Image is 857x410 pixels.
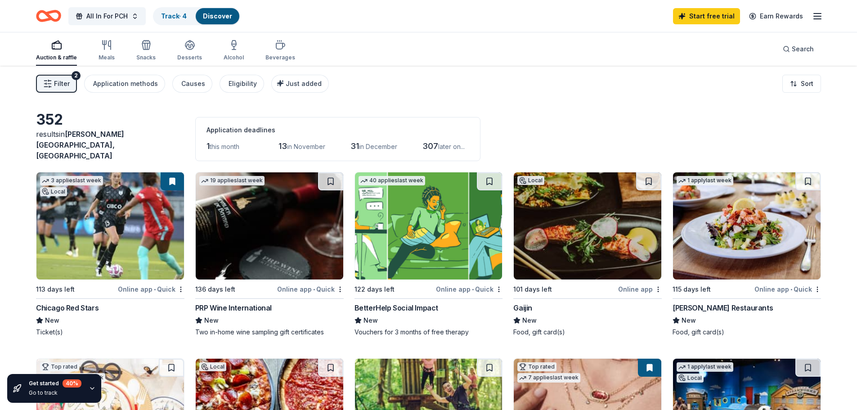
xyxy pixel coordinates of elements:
[286,80,322,87] span: Just added
[72,71,81,80] div: 2
[99,36,115,66] button: Meals
[363,315,378,326] span: New
[517,373,580,383] div: 7 applies last week
[68,7,146,25] button: All In For PCH
[677,176,733,185] div: 1 apply last week
[118,284,184,295] div: Online app Quick
[354,302,438,313] div: BetterHelp Social Impact
[36,75,77,93] button: Filter2
[754,284,821,295] div: Online app Quick
[354,284,395,295] div: 122 days left
[220,75,264,93] button: Eligibility
[224,54,244,61] div: Alcohol
[206,125,469,135] div: Application deadlines
[40,362,79,371] div: Top rated
[36,5,61,27] a: Home
[63,379,81,387] div: 40 %
[438,143,465,150] span: later on...
[287,143,325,150] span: in November
[195,302,272,313] div: PRP Wine International
[265,54,295,61] div: Beverages
[161,12,187,20] a: Track· 4
[271,75,329,93] button: Just added
[350,141,359,151] span: 31
[673,8,740,24] a: Start free trial
[513,302,532,313] div: Gaijin
[210,143,239,150] span: this month
[682,315,696,326] span: New
[36,328,184,337] div: Ticket(s)
[36,130,124,160] span: [PERSON_NAME][GEOGRAPHIC_DATA], [GEOGRAPHIC_DATA]
[86,11,128,22] span: All In For PCH
[792,44,814,54] span: Search
[436,284,503,295] div: Online app Quick
[36,172,184,337] a: Image for Chicago Red Stars3 applieslast weekLocal113 days leftOnline app•QuickChicago Red StarsN...
[673,284,711,295] div: 115 days left
[195,284,235,295] div: 136 days left
[196,172,343,279] img: Image for PRP Wine International
[782,75,821,93] button: Sort
[99,54,115,61] div: Meals
[199,176,265,185] div: 19 applies last week
[45,315,59,326] span: New
[172,75,212,93] button: Causes
[359,176,425,185] div: 40 applies last week
[153,7,240,25] button: Track· 4Discover
[136,54,156,61] div: Snacks
[513,284,552,295] div: 101 days left
[355,172,503,279] img: Image for BetterHelp Social Impact
[54,78,70,89] span: Filter
[36,172,184,279] img: Image for Chicago Red Stars
[359,143,397,150] span: in December
[29,389,81,396] div: Go to track
[195,328,344,337] div: Two in-home wine sampling gift certificates
[514,172,661,279] img: Image for Gaijin
[36,302,99,313] div: Chicago Red Stars
[229,78,257,89] div: Eligibility
[801,78,813,89] span: Sort
[36,129,184,161] div: results
[136,36,156,66] button: Snacks
[36,111,184,129] div: 352
[195,172,344,337] a: Image for PRP Wine International19 applieslast week136 days leftOnline app•QuickPRP Wine Internat...
[29,379,81,387] div: Get started
[154,286,156,293] span: •
[618,284,662,295] div: Online app
[40,176,103,185] div: 3 applies last week
[265,36,295,66] button: Beverages
[313,286,315,293] span: •
[673,302,773,313] div: [PERSON_NAME] Restaurants
[203,12,232,20] a: Discover
[422,141,438,151] span: 307
[776,40,821,58] button: Search
[206,141,210,151] span: 1
[517,176,544,185] div: Local
[677,362,733,372] div: 1 apply last week
[513,328,662,337] div: Food, gift card(s)
[93,78,158,89] div: Application methods
[513,172,662,337] a: Image for GaijinLocal101 days leftOnline appGaijinNewFood, gift card(s)
[677,374,704,383] div: Local
[278,141,287,151] span: 13
[673,172,821,337] a: Image for Cameron Mitchell Restaurants1 applylast week115 days leftOnline app•Quick[PERSON_NAME] ...
[36,130,124,160] span: in
[522,315,537,326] span: New
[36,54,77,61] div: Auction & raffle
[277,284,344,295] div: Online app Quick
[354,328,503,337] div: Vouchers for 3 months of free therapy
[40,187,67,196] div: Local
[517,362,556,371] div: Top rated
[36,36,77,66] button: Auction & raffle
[84,75,165,93] button: Application methods
[673,172,821,279] img: Image for Cameron Mitchell Restaurants
[199,362,226,371] div: Local
[744,8,808,24] a: Earn Rewards
[673,328,821,337] div: Food, gift card(s)
[790,286,792,293] span: •
[204,315,219,326] span: New
[472,286,474,293] span: •
[36,284,75,295] div: 113 days left
[177,36,202,66] button: Desserts
[354,172,503,337] a: Image for BetterHelp Social Impact40 applieslast week122 days leftOnline app•QuickBetterHelp Soci...
[224,36,244,66] button: Alcohol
